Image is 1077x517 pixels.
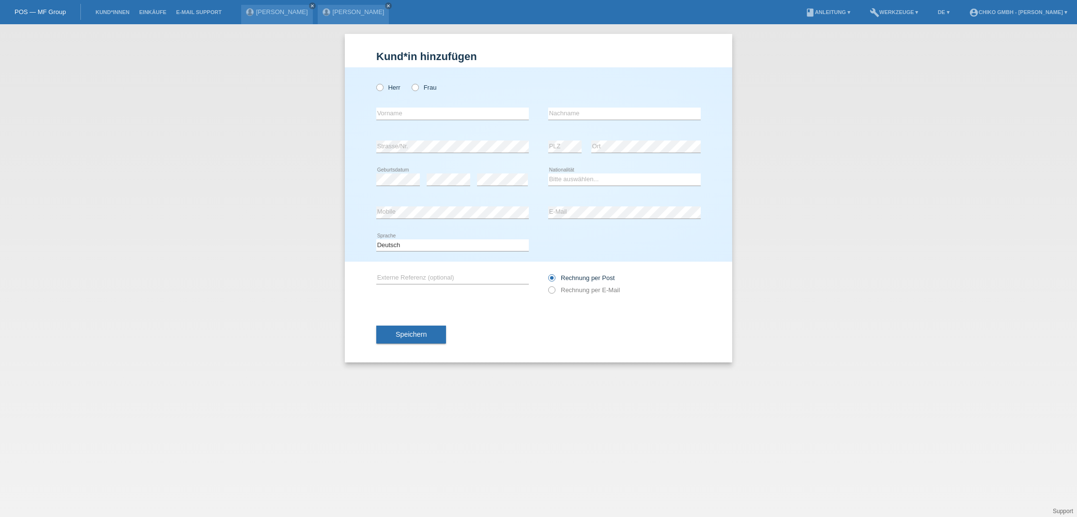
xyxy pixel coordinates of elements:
[865,9,923,15] a: buildWerkzeuge ▾
[412,84,436,91] label: Frau
[396,330,427,338] span: Speichern
[256,8,308,16] a: [PERSON_NAME]
[870,8,879,17] i: build
[376,84,400,91] label: Herr
[548,274,615,282] label: Rechnung per Post
[376,84,383,90] input: Herr
[1053,508,1073,515] a: Support
[964,9,1072,15] a: account_circleChiko GmbH - [PERSON_NAME] ▾
[309,2,316,9] a: close
[805,8,815,17] i: book
[548,286,554,298] input: Rechnung per E-Mail
[933,9,954,15] a: DE ▾
[333,8,385,16] a: [PERSON_NAME]
[376,50,701,63] h1: Kund*in hinzufügen
[310,3,315,8] i: close
[412,84,418,90] input: Frau
[386,3,391,8] i: close
[800,9,855,15] a: bookAnleitung ▾
[134,9,171,15] a: Einkäufe
[385,2,392,9] a: close
[548,286,620,294] label: Rechnung per E-Mail
[91,9,134,15] a: Kund*innen
[548,274,554,286] input: Rechnung per Post
[969,8,979,17] i: account_circle
[15,8,66,16] a: POS — MF Group
[376,326,446,344] button: Speichern
[171,9,227,15] a: E-Mail Support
